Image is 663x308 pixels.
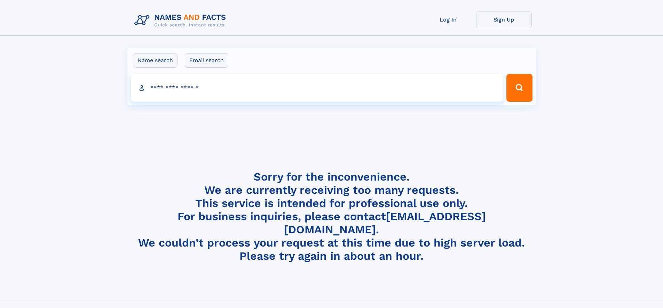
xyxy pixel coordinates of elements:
[185,53,228,68] label: Email search
[506,74,532,102] button: Search Button
[132,170,532,263] h4: Sorry for the inconvenience. We are currently receiving too many requests. This service is intend...
[133,53,177,68] label: Name search
[420,11,476,28] a: Log In
[131,74,504,102] input: search input
[476,11,532,28] a: Sign Up
[284,210,486,236] a: [EMAIL_ADDRESS][DOMAIN_NAME]
[132,11,232,30] img: Logo Names and Facts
